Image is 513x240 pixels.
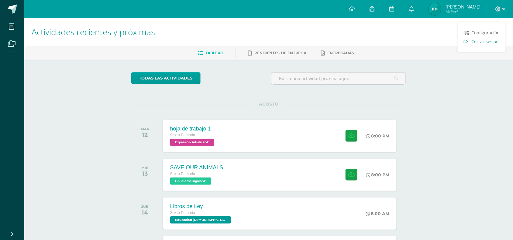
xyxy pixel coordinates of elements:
[170,164,223,171] div: SAVE OUR ANIMALS
[366,133,389,139] div: 8:00 PM
[141,205,148,209] div: JUE
[141,131,149,138] div: 12
[205,51,223,55] span: Tablero
[471,39,499,44] span: Cerrar sesión
[366,172,389,177] div: 8:00 PM
[141,127,149,131] div: MAR
[248,48,306,58] a: Pendientes de entrega
[141,170,148,177] div: 13
[170,216,231,224] span: Educación Cristiana 'A'
[366,211,389,216] div: 8:00 AM
[32,26,155,38] span: Actividades recientes y próximas
[170,172,195,176] span: Sexto Primaria
[170,177,211,185] span: L.3 Idioma Inglés 'A'
[170,126,216,132] div: hoja de trabajo 1
[170,133,195,137] span: Sexto Primaria
[327,51,354,55] span: Entregadas
[170,211,195,215] span: Sexto Primaria
[271,73,406,84] input: Busca una actividad próxima aquí...
[446,9,480,14] span: Mi Perfil
[249,101,288,107] span: AGOSTO
[141,209,148,216] div: 14
[170,139,214,146] span: Expresión Artística 'A'
[170,203,232,210] div: Libros de Ley
[429,3,441,15] img: 4ab8d18ff3edfe9ce56531832e567fab.png
[321,48,354,58] a: Entregadas
[254,51,306,55] span: Pendientes de entrega
[198,48,223,58] a: Tablero
[458,28,506,37] a: Configuración
[131,72,201,84] a: todas las Actividades
[446,4,480,10] span: [PERSON_NAME]
[458,37,506,46] a: Cerrar sesión
[141,166,148,170] div: MIÉ
[471,30,500,35] span: Configuración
